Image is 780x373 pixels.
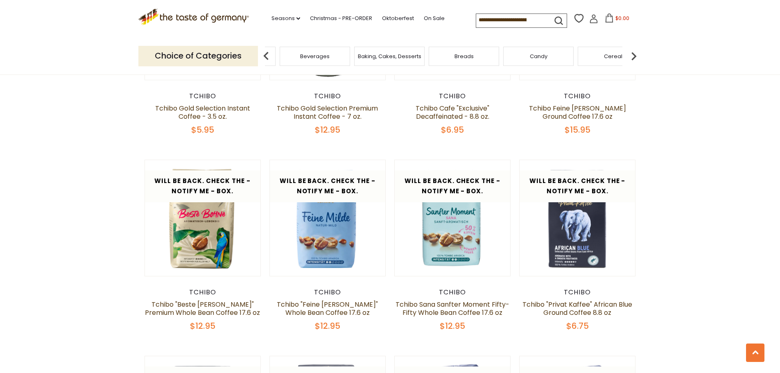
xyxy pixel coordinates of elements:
[145,160,261,276] img: Tchibo
[191,124,214,136] span: $5.95
[155,104,250,121] a: Tchibo Gold Selection Instant Coffee - 3.5 oz.
[454,53,474,59] a: Breads
[145,300,260,317] a: Tchibo "Beste [PERSON_NAME]" Premium Whole Bean Coffee 17.6 oz
[529,104,626,121] a: Tchibo Feine [PERSON_NAME] Ground Coffee 17.6 oz
[519,288,636,296] div: Tchibo
[269,288,386,296] div: Tchibo
[145,92,261,100] div: Tchibo
[277,300,378,317] a: Tchibo "Feine [PERSON_NAME]" Whole Bean Coffee 17.6 oz
[270,160,386,276] img: Tchibo
[519,92,636,100] div: Tchibo
[424,14,445,23] a: On Sale
[138,46,258,66] p: Choice of Categories
[626,48,642,64] img: next arrow
[394,288,511,296] div: Tchibo
[310,14,372,23] a: Christmas - PRE-ORDER
[530,53,547,59] a: Candy
[416,104,489,121] a: Tchibo Cafe "Exclusive" Decaffeinated - 8.8 oz.
[565,124,590,136] span: $15.95
[566,320,589,332] span: $6.75
[258,48,274,64] img: previous arrow
[358,53,421,59] a: Baking, Cakes, Desserts
[395,160,511,276] img: Tchibo
[269,92,386,100] div: Tchibo
[315,124,340,136] span: $12.95
[300,53,330,59] a: Beverages
[394,92,511,100] div: Tchibo
[277,104,378,121] a: Tchibo Gold Selection Premium Instant Coffee - 7 oz.
[522,300,632,317] a: Tchibo "Privat Kaffee" African Blue Ground Coffee 8.8 oz
[441,124,464,136] span: $6.95
[315,320,340,332] span: $12.95
[440,320,465,332] span: $12.95
[615,15,629,22] span: $0.00
[600,14,635,26] button: $0.00
[382,14,414,23] a: Oktoberfest
[604,53,622,59] a: Cereal
[396,300,509,317] a: Tchibo Sana Sanfter Moment Fifty-Fifty Whole Bean Coffee 17.6 oz
[520,160,635,276] img: Tchibo
[271,14,300,23] a: Seasons
[145,288,261,296] div: Tchibo
[190,320,215,332] span: $12.95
